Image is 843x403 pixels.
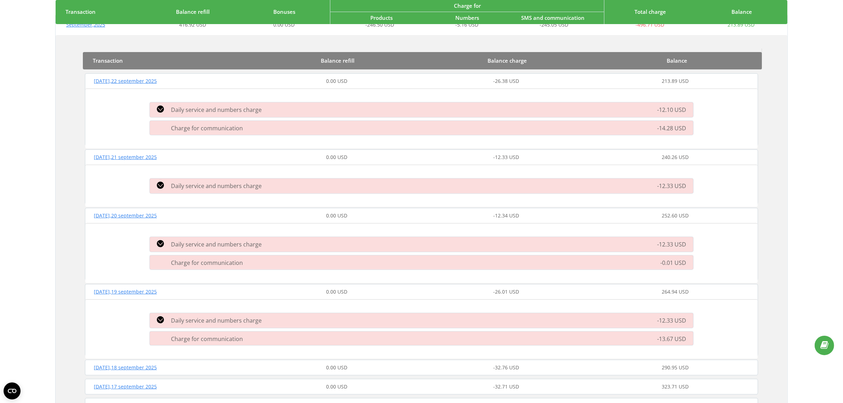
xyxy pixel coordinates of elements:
span: 0.00 USD [326,212,348,219]
span: -0.01 USD [660,259,686,267]
span: Daily service and numbers charge [171,240,262,248]
span: 213.89 USD [662,78,689,84]
span: 0.00 USD [326,364,348,371]
span: 0.00 USD [326,288,348,295]
span: -245.05 USD [540,21,569,28]
span: Charge for communication [171,335,243,342]
span: Charge for communication [171,124,243,132]
span: -496.71 USD [636,21,664,28]
span: 416.92 USD [179,21,206,28]
span: Total charge [634,8,666,15]
span: [DATE] , 21 september 2025 [94,154,157,160]
span: -246.50 USD [365,21,394,28]
span: Balance refill [321,57,354,64]
span: Balance charge [488,57,527,64]
span: -12.33 USD [493,154,519,160]
span: -32.71 USD [493,383,519,390]
span: 0.00 USD [326,154,348,160]
span: [DATE] , 20 september 2025 [94,212,157,219]
span: 264.94 USD [662,288,689,295]
span: [DATE] , 18 september 2025 [94,364,157,371]
span: -12.10 USD [657,106,686,114]
span: Charge for [454,2,481,9]
span: Daily service and numbers charge [171,182,262,190]
span: Balance refill [176,8,210,15]
span: [DATE] , 19 september 2025 [94,288,157,295]
span: Products [371,14,393,21]
span: 213.89 USD [728,21,754,28]
span: -26.01 USD [493,288,519,295]
span: 0.00 USD [326,78,348,84]
span: 0.00 USD [326,383,348,390]
span: Balance [731,8,752,15]
span: 240.26 USD [662,154,689,160]
span: Charge for communication [171,259,243,267]
span: Numbers [455,14,479,21]
span: -32.76 USD [493,364,519,371]
span: -5.16 USD [455,21,478,28]
span: Transaction [65,8,96,15]
span: Bonuses [273,8,295,15]
span: Transaction [93,57,123,64]
span: [DATE] , 22 september 2025 [94,78,157,84]
span: September , 2025 [66,21,105,28]
span: 252.60 USD [662,212,689,219]
span: -14.28 USD [657,124,686,132]
span: -12.33 USD [657,182,686,190]
span: 0.00 USD [273,21,295,28]
span: -12.33 USD [657,316,686,324]
span: -26.38 USD [493,78,519,84]
span: 290.95 USD [662,364,689,371]
span: Daily service and numbers charge [171,106,262,114]
span: Daily service and numbers charge [171,317,262,324]
span: [DATE] , 17 september 2025 [94,383,157,390]
span: 323.71 USD [662,383,689,390]
span: Balance [667,57,687,64]
span: -12.34 USD [493,212,519,219]
span: SMS and сommunication [521,14,585,21]
span: -12.33 USD [657,240,686,248]
span: -13.67 USD [657,335,686,342]
button: Open CMP widget [4,382,21,399]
